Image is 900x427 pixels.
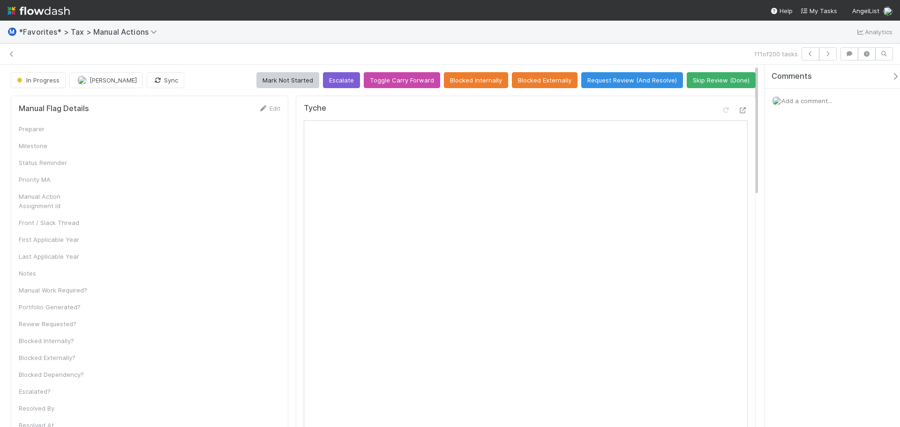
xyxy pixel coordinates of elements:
[19,141,89,150] div: Milestone
[19,175,89,184] div: Priority MA
[770,6,793,15] div: Help
[19,235,89,244] div: First Applicable Year
[512,72,577,88] button: Blocked Externally
[19,192,89,210] div: Manual Action Assignment Id
[256,72,319,88] button: Mark Not Started
[800,6,837,15] a: My Tasks
[19,218,89,227] div: Front / Slack Thread
[883,7,892,16] img: avatar_cfa6ccaa-c7d9-46b3-b608-2ec56ecf97ad.png
[687,72,756,88] button: Skip Review (Done)
[77,75,87,85] img: avatar_cfa6ccaa-c7d9-46b3-b608-2ec56ecf97ad.png
[90,76,137,84] span: [PERSON_NAME]
[69,72,143,88] button: [PERSON_NAME]
[19,158,89,167] div: Status Reminder
[19,336,89,345] div: Blocked Internally?
[754,49,798,59] span: 111 of 200 tasks
[19,370,89,379] div: Blocked Dependency?
[19,353,89,362] div: Blocked Externally?
[364,72,440,88] button: Toggle Carry Forward
[855,26,892,37] a: Analytics
[19,104,89,113] h5: Manual Flag Details
[781,97,832,105] span: Add a comment...
[800,7,837,15] span: My Tasks
[19,124,89,134] div: Preparer
[19,404,89,413] div: Resolved By
[772,96,781,105] img: avatar_cfa6ccaa-c7d9-46b3-b608-2ec56ecf97ad.png
[304,104,326,113] h5: Tyche
[19,387,89,396] div: Escalated?
[444,72,508,88] button: Blocked Internally
[323,72,360,88] button: Escalate
[147,72,184,88] button: Sync
[7,3,70,19] img: logo-inverted-e16ddd16eac7371096b0.svg
[19,319,89,329] div: Review Requested?
[19,27,162,37] span: *Favorites* > Tax > Manual Actions
[852,7,879,15] span: AngelList
[19,252,89,261] div: Last Applicable Year
[581,72,683,88] button: Request Review (And Resolve)
[772,72,812,81] span: Comments
[19,285,89,295] div: Manual Work Required?
[19,269,89,278] div: Notes
[7,28,17,36] span: Ⓜ️
[19,302,89,312] div: Portfolio Generated?
[258,105,280,112] a: Edit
